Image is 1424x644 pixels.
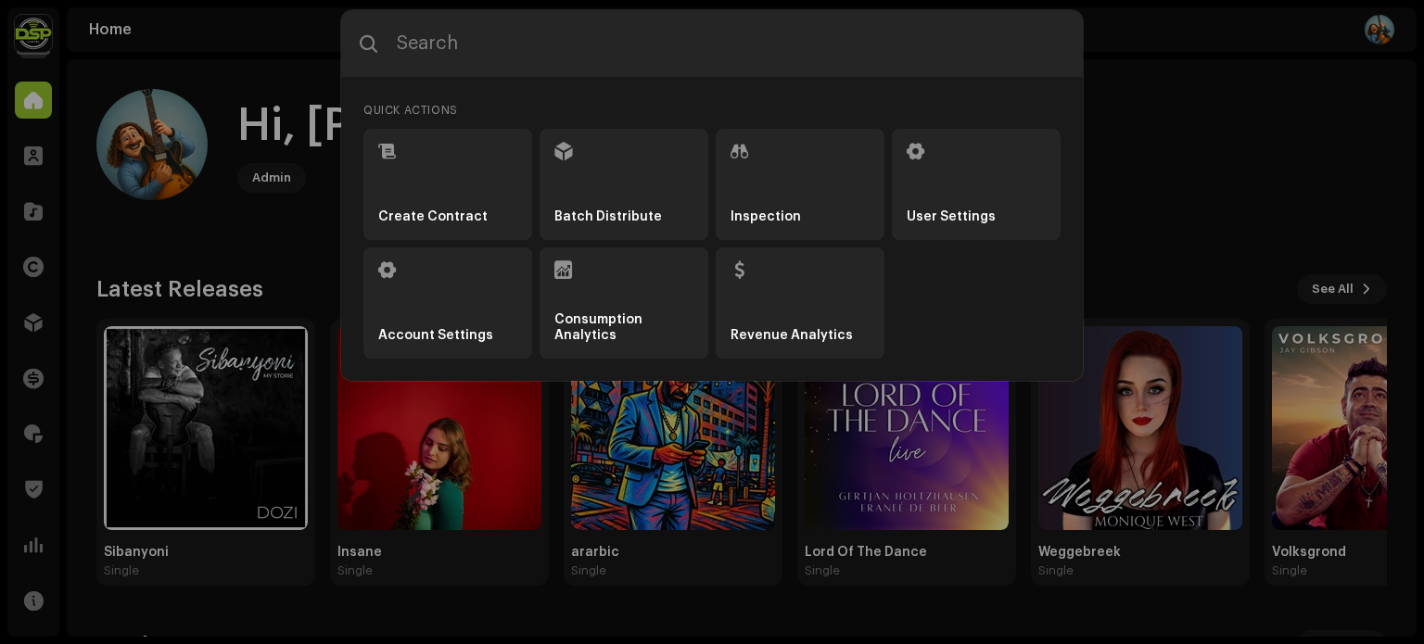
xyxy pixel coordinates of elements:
[731,209,801,225] strong: Inspection
[731,328,853,344] strong: Revenue Analytics
[378,328,493,344] strong: Account Settings
[907,209,996,225] strong: User Settings
[554,209,662,225] strong: Batch Distribute
[341,10,1083,77] input: Search
[363,99,1061,121] div: Quick Actions
[554,312,693,344] strong: Consumption Analytics
[378,209,488,225] strong: Create Contract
